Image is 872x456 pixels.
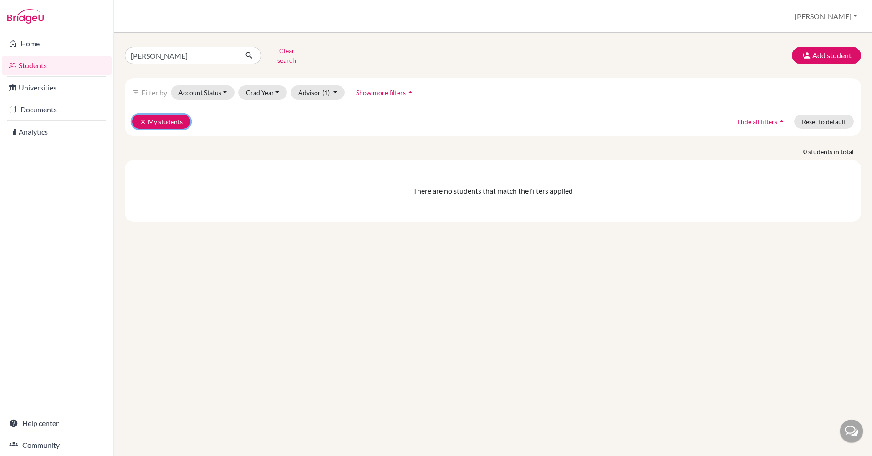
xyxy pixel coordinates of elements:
[2,436,112,454] a: Community
[2,35,112,53] a: Home
[140,119,146,125] i: clear
[238,85,287,100] button: Grad Year
[2,79,112,97] a: Universities
[730,115,794,129] button: Hide all filtersarrow_drop_up
[356,89,406,96] span: Show more filters
[125,47,238,64] input: Find student by name...
[132,89,139,96] i: filter_list
[141,88,167,97] span: Filter by
[20,6,39,15] span: Help
[808,147,861,156] span: students in total
[171,85,235,100] button: Account Status
[132,185,854,196] div: There are no students that match the filters applied
[794,115,854,129] button: Reset to default
[2,123,112,141] a: Analytics
[348,85,423,100] button: Show more filtersarrow_drop_up
[792,47,861,64] button: Add student
[2,100,112,119] a: Documents
[2,56,112,75] a: Students
[790,8,861,25] button: [PERSON_NAME]
[291,85,345,100] button: Advisor(1)
[777,117,786,126] i: arrow_drop_up
[738,118,777,125] span: Hide all filters
[2,414,112,432] a: Help center
[803,147,808,156] strong: 0
[261,44,312,67] button: Clear search
[132,115,190,129] button: clearMy students
[406,88,415,97] i: arrow_drop_up
[322,89,330,96] span: (1)
[7,9,44,24] img: Bridge-U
